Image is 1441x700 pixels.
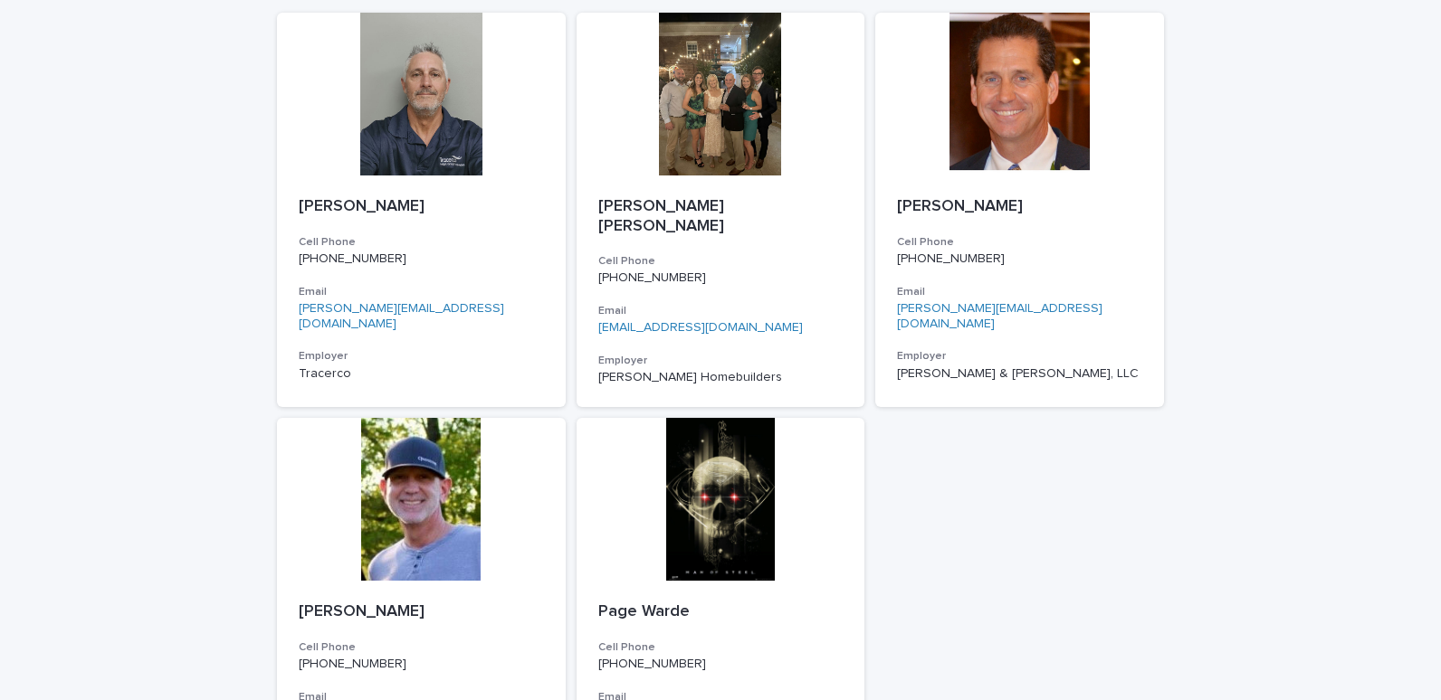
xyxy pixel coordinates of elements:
h3: Cell Phone [598,254,844,269]
h3: Employer [299,349,544,364]
a: [PERSON_NAME][EMAIL_ADDRESS][DOMAIN_NAME] [897,302,1102,330]
h3: Email [299,285,544,299]
a: [PHONE_NUMBER] [598,271,706,284]
h3: Cell Phone [299,235,544,250]
h3: Employer [897,349,1142,364]
h3: Email [598,304,844,318]
a: [EMAIL_ADDRESS][DOMAIN_NAME] [598,321,803,334]
a: [PHONE_NUMBER] [299,657,406,670]
h3: Employer [598,354,844,368]
a: [PERSON_NAME]Cell Phone[PHONE_NUMBER]Email[PERSON_NAME][EMAIL_ADDRESS][DOMAIN_NAME]EmployerTracerco [277,13,566,407]
p: [PERSON_NAME] [PERSON_NAME] [598,197,844,236]
a: [PHONE_NUMBER] [897,252,1005,265]
a: [PERSON_NAME]Cell Phone[PHONE_NUMBER]Email[PERSON_NAME][EMAIL_ADDRESS][DOMAIN_NAME]Employer[PERSO... [875,13,1164,407]
p: [PERSON_NAME] & [PERSON_NAME], LLC [897,366,1142,382]
a: [PERSON_NAME] [PERSON_NAME]Cell Phone[PHONE_NUMBER]Email[EMAIL_ADDRESS][DOMAIN_NAME]Employer[PERS... [577,13,865,407]
a: [PHONE_NUMBER] [299,252,406,265]
p: [PERSON_NAME] [299,602,544,622]
h3: Email [897,285,1142,299]
p: [PERSON_NAME] [897,197,1142,217]
h3: Cell Phone [897,235,1142,250]
p: Page Warde [598,602,844,622]
a: [PERSON_NAME][EMAIL_ADDRESS][DOMAIN_NAME] [299,302,504,330]
a: [PHONE_NUMBER] [598,657,706,670]
h3: Cell Phone [598,640,844,655]
p: Tracerco [299,366,544,382]
p: [PERSON_NAME] [299,197,544,217]
p: [PERSON_NAME] Homebuilders [598,370,844,385]
h3: Cell Phone [299,640,544,655]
